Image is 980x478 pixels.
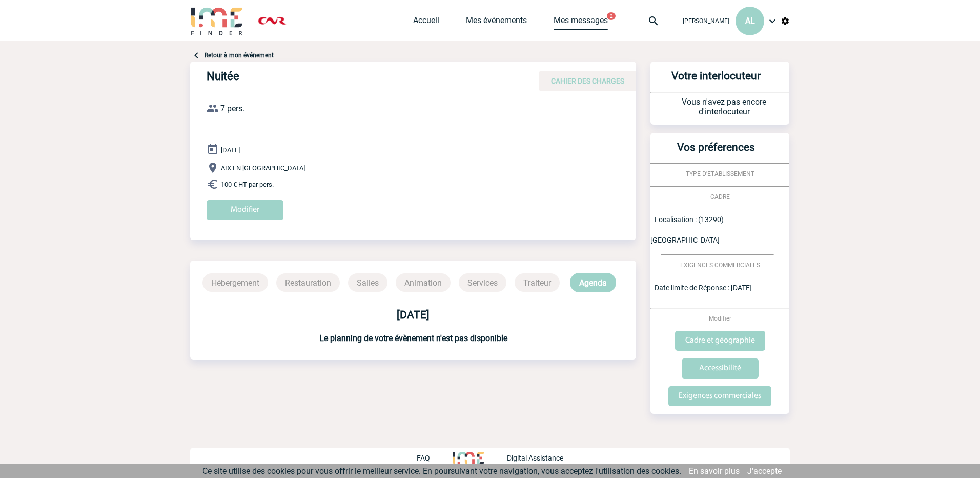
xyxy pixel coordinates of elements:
[689,466,740,476] a: En savoir plus
[745,16,755,26] span: AL
[190,6,243,35] img: IME-Finder
[207,70,514,87] h4: Nuitée
[682,358,759,379] input: Accessibilité
[417,452,453,462] a: FAQ
[554,15,608,30] a: Mes messages
[221,164,305,172] span: AIX EN [GEOGRAPHIC_DATA]
[650,215,724,244] span: Localisation : (13290) [GEOGRAPHIC_DATA]
[675,331,765,351] input: Cadre et géographie
[655,284,752,292] span: Date limite de Réponse : [DATE]
[515,273,560,292] p: Traiteur
[709,315,731,322] span: Modifier
[205,52,274,59] a: Retour à mon événement
[413,15,439,30] a: Accueil
[459,273,506,292] p: Services
[221,181,274,188] span: 100 € HT par pers.
[668,386,771,406] input: Exigences commerciales
[348,273,387,292] p: Salles
[551,77,624,85] span: CAHIER DES CHARGES
[396,273,451,292] p: Animation
[686,170,754,177] span: TYPE D'ETABLISSEMENT
[507,454,563,462] p: Digital Assistance
[570,273,616,292] p: Agenda
[207,200,283,220] input: Modifier
[220,104,244,113] span: 7 pers.
[221,146,240,154] span: [DATE]
[190,333,636,343] h3: Le planning de votre évènement n'est pas disponible
[682,97,766,116] span: Vous n'avez pas encore d'interlocuteur
[680,262,760,269] span: EXIGENCES COMMERCIALES
[466,15,527,30] a: Mes événements
[655,141,777,163] h3: Vos préferences
[607,12,616,20] button: 2
[202,466,681,476] span: Ce site utilise des cookies pour vous offrir le meilleur service. En poursuivant votre navigation...
[276,273,340,292] p: Restauration
[747,466,782,476] a: J'accepte
[710,193,730,201] span: CADRE
[683,17,729,25] span: [PERSON_NAME]
[417,454,430,462] p: FAQ
[397,309,430,321] b: [DATE]
[655,70,777,92] h3: Votre interlocuteur
[202,273,268,292] p: Hébergement
[453,452,484,464] img: http://www.idealmeetingsevents.fr/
